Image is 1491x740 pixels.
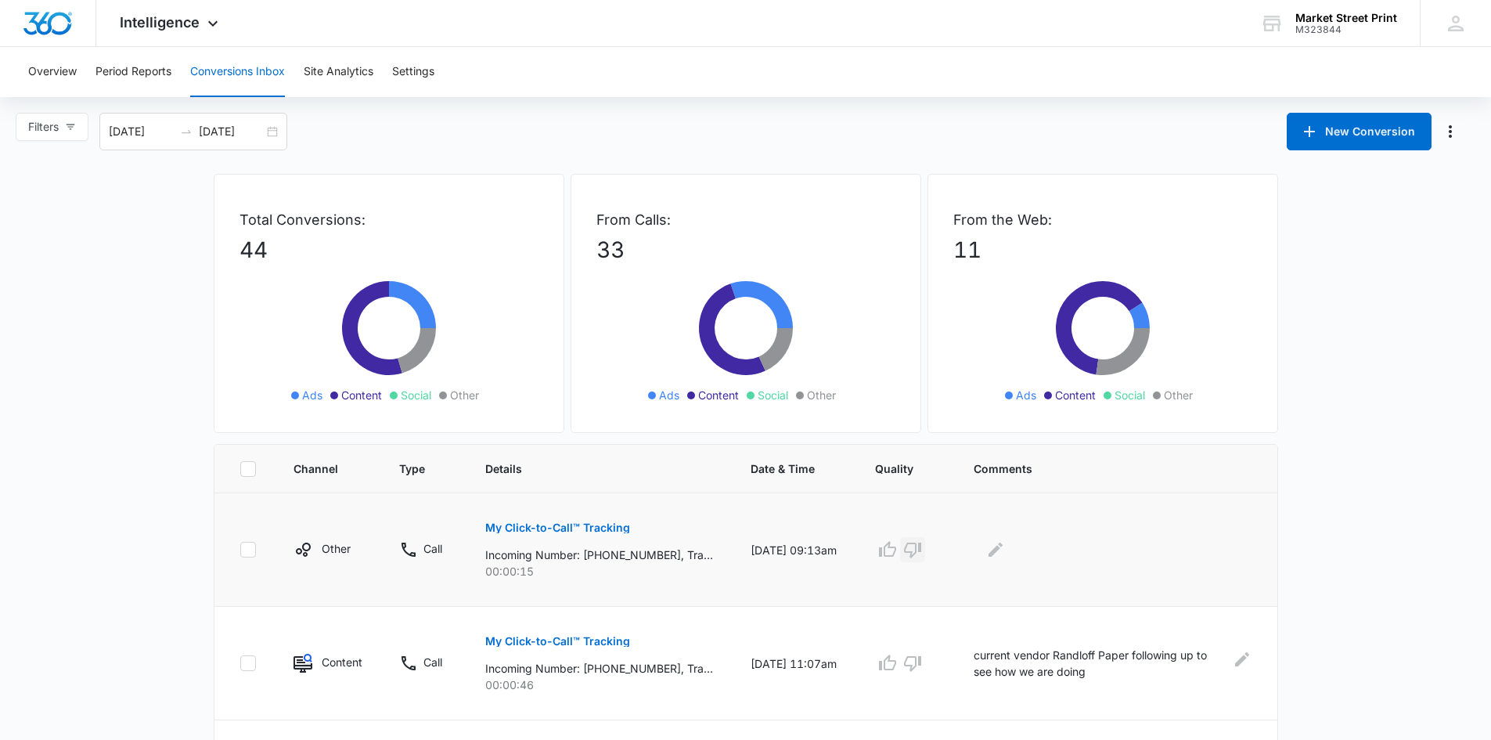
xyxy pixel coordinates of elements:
span: Ads [1016,387,1036,403]
span: Other [807,387,836,403]
span: Intelligence [120,14,200,31]
p: Incoming Number: [PHONE_NUMBER], Tracking Number: [PHONE_NUMBER], Ring To: [PHONE_NUMBER], Caller... [485,660,713,677]
button: New Conversion [1287,113,1432,150]
p: From the Web: [953,209,1252,230]
span: Date & Time [751,460,815,477]
p: Call [423,540,442,557]
div: account name [1295,12,1397,24]
span: Social [758,387,788,403]
p: From Calls: [596,209,895,230]
span: swap-right [180,125,193,138]
span: Details [485,460,690,477]
span: Quality [875,460,913,477]
span: Content [341,387,382,403]
p: Other [322,540,351,557]
p: Content [322,654,362,670]
span: Content [1055,387,1096,403]
p: Call [423,654,442,670]
td: [DATE] 11:07am [732,607,856,720]
input: End date [199,123,264,140]
button: Settings [392,47,434,97]
td: [DATE] 09:13am [732,493,856,607]
button: Edit Comments [983,537,1008,562]
span: Other [1164,387,1193,403]
span: Ads [659,387,679,403]
p: My Click-to-Call™ Tracking [485,522,630,533]
button: Site Analytics [304,47,373,97]
span: Filters [28,118,59,135]
span: Other [450,387,479,403]
span: Social [1115,387,1145,403]
p: current vendor Randloff Paper following up to see how we are doing [974,647,1223,680]
button: My Click-to-Call™ Tracking [485,623,630,660]
p: 33 [596,233,895,266]
p: Incoming Number: [PHONE_NUMBER], Tracking Number: [PHONE_NUMBER], Ring To: [PHONE_NUMBER], Caller... [485,547,713,563]
span: Channel [294,460,340,477]
div: account id [1295,24,1397,35]
p: 00:00:15 [485,563,713,579]
button: Manage Numbers [1438,119,1463,144]
span: Comments [974,460,1229,477]
span: Ads [302,387,322,403]
button: Overview [28,47,77,97]
button: Edit Comments [1232,647,1252,672]
span: to [180,125,193,138]
p: Total Conversions: [239,209,538,230]
button: Filters [16,113,88,141]
button: Period Reports [95,47,171,97]
p: My Click-to-Call™ Tracking [485,636,630,647]
p: 44 [239,233,538,266]
span: Content [698,387,739,403]
p: 00:00:46 [485,677,713,693]
span: Social [401,387,431,403]
input: Start date [109,123,174,140]
span: Type [399,460,425,477]
button: Conversions Inbox [190,47,285,97]
button: My Click-to-Call™ Tracking [485,509,630,547]
p: 11 [953,233,1252,266]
